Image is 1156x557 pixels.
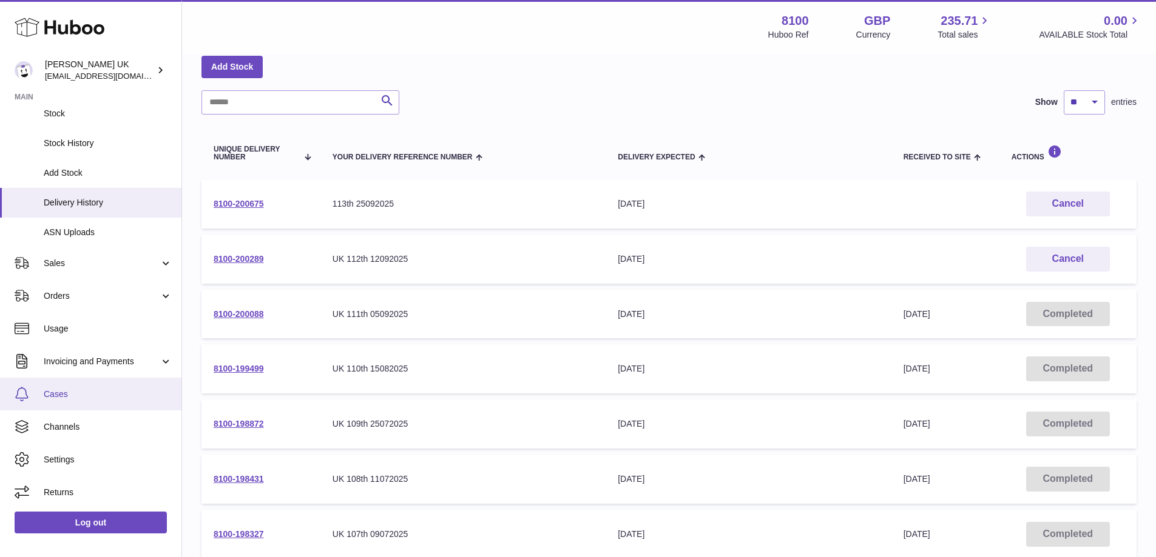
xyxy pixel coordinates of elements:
[333,473,593,485] div: UK 108th 11072025
[333,153,473,161] span: Your Delivery Reference Number
[44,227,172,238] span: ASN Uploads
[214,309,264,319] a: 8100-200088
[904,419,930,429] span: [DATE]
[44,197,172,208] span: Delivery History
[618,153,695,161] span: Delivery Expected
[44,454,172,465] span: Settings
[333,253,593,265] div: UK 112th 12092025
[618,363,879,375] div: [DATE]
[201,56,263,78] a: Add Stock
[214,474,264,484] a: 8100-198431
[856,29,891,41] div: Currency
[782,13,809,29] strong: 8100
[44,356,160,367] span: Invoicing and Payments
[214,364,264,373] a: 8100-199499
[618,529,879,540] div: [DATE]
[618,473,879,485] div: [DATE]
[214,529,264,539] a: 8100-198327
[618,253,879,265] div: [DATE]
[904,529,930,539] span: [DATE]
[1012,145,1124,161] div: Actions
[1026,192,1110,216] button: Cancel
[618,309,879,320] div: [DATE]
[333,198,593,210] div: 113th 25092025
[904,309,930,319] span: [DATE]
[44,290,160,302] span: Orders
[864,13,890,29] strong: GBP
[1111,96,1137,108] span: entries
[333,418,593,430] div: UK 109th 25072025
[214,254,264,264] a: 8100-200289
[44,487,172,498] span: Returns
[15,512,167,533] a: Log out
[1026,247,1110,272] button: Cancel
[44,323,172,335] span: Usage
[44,138,172,149] span: Stock History
[1104,13,1127,29] span: 0.00
[44,258,160,269] span: Sales
[15,61,33,79] img: emotion88hk@gmail.com
[941,13,978,29] span: 235.71
[904,153,971,161] span: Received to Site
[333,309,593,320] div: UK 111th 05092025
[618,198,879,210] div: [DATE]
[333,363,593,375] div: UK 110th 15082025
[214,199,264,208] a: 8100-200675
[44,108,172,119] span: Stock
[1039,29,1141,41] span: AVAILABLE Stock Total
[214,145,297,161] span: Unique Delivery Number
[44,167,172,179] span: Add Stock
[904,364,930,373] span: [DATE]
[618,418,879,430] div: [DATE]
[45,59,154,82] div: [PERSON_NAME] UK
[44,421,172,433] span: Channels
[938,13,992,41] a: 235.71 Total sales
[1035,96,1058,108] label: Show
[768,29,809,41] div: Huboo Ref
[214,419,264,429] a: 8100-198872
[333,529,593,540] div: UK 107th 09072025
[45,71,178,81] span: [EMAIL_ADDRESS][DOMAIN_NAME]
[904,474,930,484] span: [DATE]
[44,389,172,400] span: Cases
[938,29,992,41] span: Total sales
[1039,13,1141,41] a: 0.00 AVAILABLE Stock Total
